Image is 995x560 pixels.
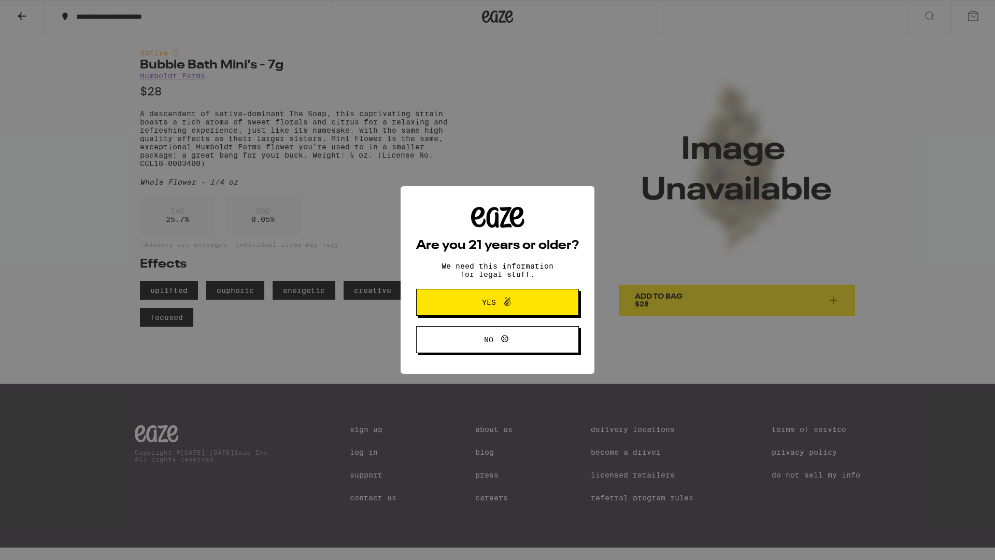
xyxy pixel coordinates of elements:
[482,299,496,306] span: Yes
[416,326,579,353] button: No
[433,262,562,278] p: We need this information for legal stuff.
[416,240,579,252] h2: Are you 21 years or older?
[484,336,493,343] span: No
[930,529,985,555] iframe: Opens a widget where you can find more information
[416,289,579,316] button: Yes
